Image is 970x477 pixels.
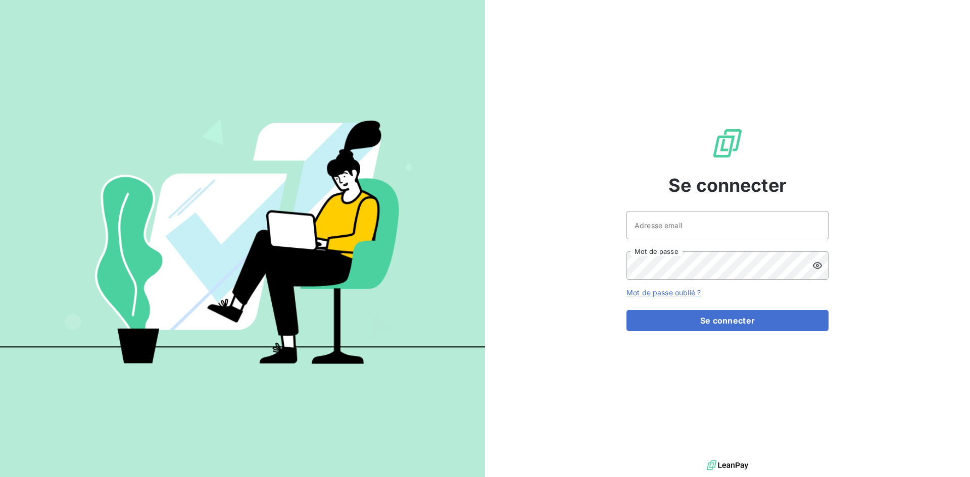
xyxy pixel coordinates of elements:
[626,211,829,239] input: placeholder
[668,172,787,199] span: Se connecter
[707,458,748,473] img: logo
[711,127,744,160] img: Logo LeanPay
[626,310,829,331] button: Se connecter
[626,288,701,297] a: Mot de passe oublié ?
